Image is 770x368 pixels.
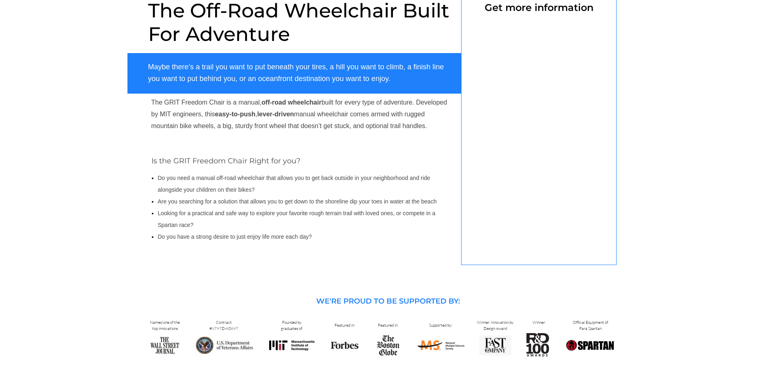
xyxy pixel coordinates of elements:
span: Featured in: [378,323,398,328]
span: Supported by: [429,323,452,328]
span: The GRIT Freedom Chair is a manual, built for every type of adventure. Developed by MIT engineers... [151,99,447,129]
span: Founded by graduates of: [281,320,303,331]
span: Featured in: [334,323,355,328]
span: Official Equipment of Para Spartan [573,320,608,331]
span: Winner [533,320,545,325]
span: Do you have a strong desire to just enjoy life more each day? [158,233,312,240]
span: Are you searching for a solution that allows you to get down to the shoreline dip your toes in wa... [158,198,437,205]
span: Is the GRIT Freedom Chair Right for you? [151,156,300,165]
span: Looking for a practical and safe way to explore your favorite rough terrain trail with loved ones... [158,210,436,228]
span: WE'RE PROUD TO BE SUPPORTED BY: [316,297,460,306]
span: Named one of the top innovations [150,320,180,331]
span: Contract #V797D-60697 [209,320,238,331]
span: Maybe there’s a trail you want to put beneath your tires, a hill you want to climb, a finish line... [148,63,444,83]
span: Winner, Innovation by Design Award [477,320,513,331]
strong: off-road wheelchair [261,99,321,106]
span: Do you need a manual off-road wheelchair that allows you to get back outside in your neighborhood... [158,175,430,193]
strong: easy-to-push [215,111,256,118]
span: Get more information [485,2,593,13]
iframe: Form 0 [475,26,603,244]
strong: lever-driven [257,111,294,118]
